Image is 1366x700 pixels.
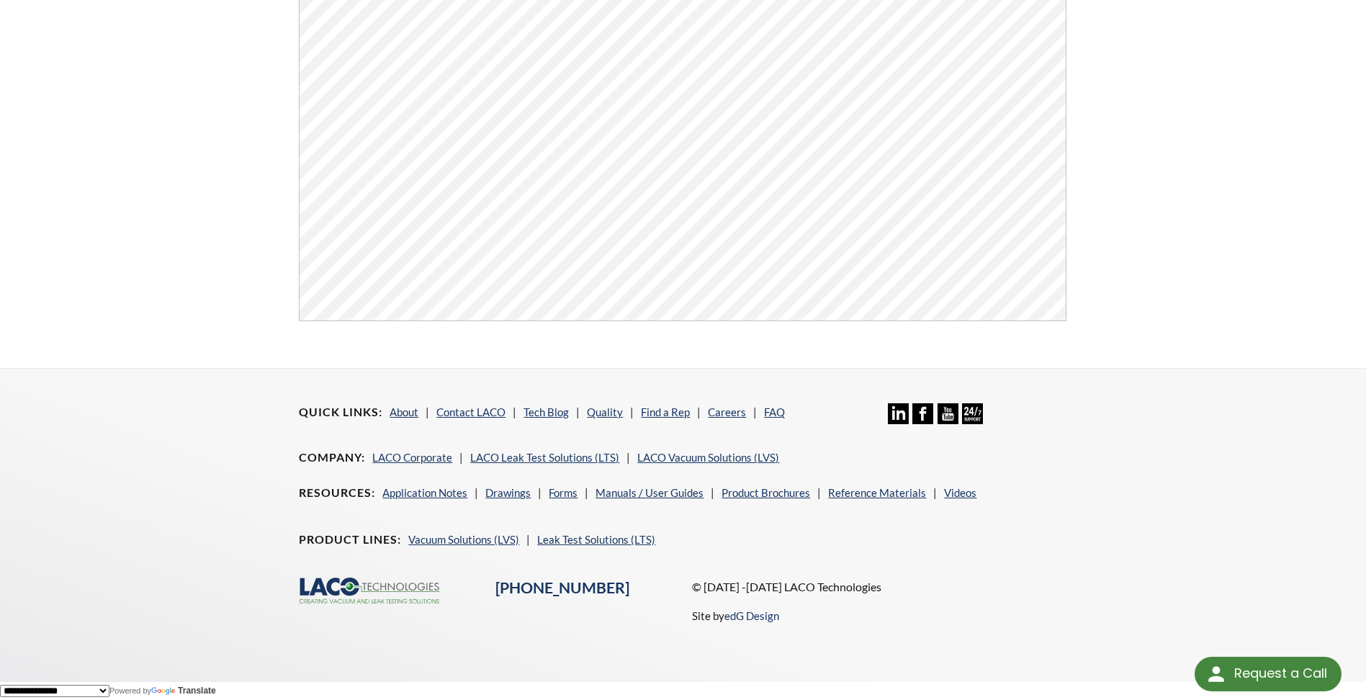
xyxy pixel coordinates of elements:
[436,405,505,418] a: Contact LACO
[151,687,178,696] img: Google Translate
[299,405,382,420] h4: Quick Links
[390,405,418,418] a: About
[524,405,569,418] a: Tech Blog
[1195,657,1342,691] div: Request a Call
[299,450,365,465] h4: Company
[151,686,216,696] a: Translate
[637,451,779,464] a: LACO Vacuum Solutions (LVS)
[692,607,779,624] p: Site by
[1234,657,1327,690] div: Request a Call
[724,609,779,622] a: edG Design
[708,405,746,418] a: Careers
[299,485,375,501] h4: Resources
[382,486,467,499] a: Application Notes
[596,486,704,499] a: Manuals / User Guides
[962,403,983,424] img: 24/7 Support Icon
[764,405,785,418] a: FAQ
[692,578,1067,596] p: © [DATE] -[DATE] LACO Technologies
[828,486,926,499] a: Reference Materials
[549,486,578,499] a: Forms
[1205,663,1228,686] img: round button
[495,578,629,597] a: [PHONE_NUMBER]
[537,533,655,546] a: Leak Test Solutions (LTS)
[587,405,623,418] a: Quality
[408,533,519,546] a: Vacuum Solutions (LVS)
[722,486,810,499] a: Product Brochures
[641,405,690,418] a: Find a Rep
[944,486,976,499] a: Videos
[485,486,531,499] a: Drawings
[299,532,401,547] h4: Product Lines
[962,413,983,426] a: 24/7 Support
[470,451,619,464] a: LACO Leak Test Solutions (LTS)
[372,451,452,464] a: LACO Corporate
